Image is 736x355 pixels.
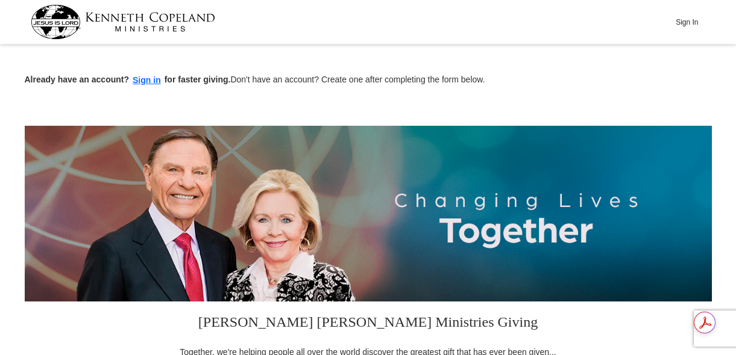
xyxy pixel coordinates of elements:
[31,5,215,39] img: kcm-header-logo.svg
[25,75,231,84] strong: Already have an account? for faster giving.
[669,13,705,31] button: Sign In
[25,73,712,87] p: Don't have an account? Create one after completing the form below.
[129,73,165,87] button: Sign in
[172,301,564,346] h3: [PERSON_NAME] [PERSON_NAME] Ministries Giving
